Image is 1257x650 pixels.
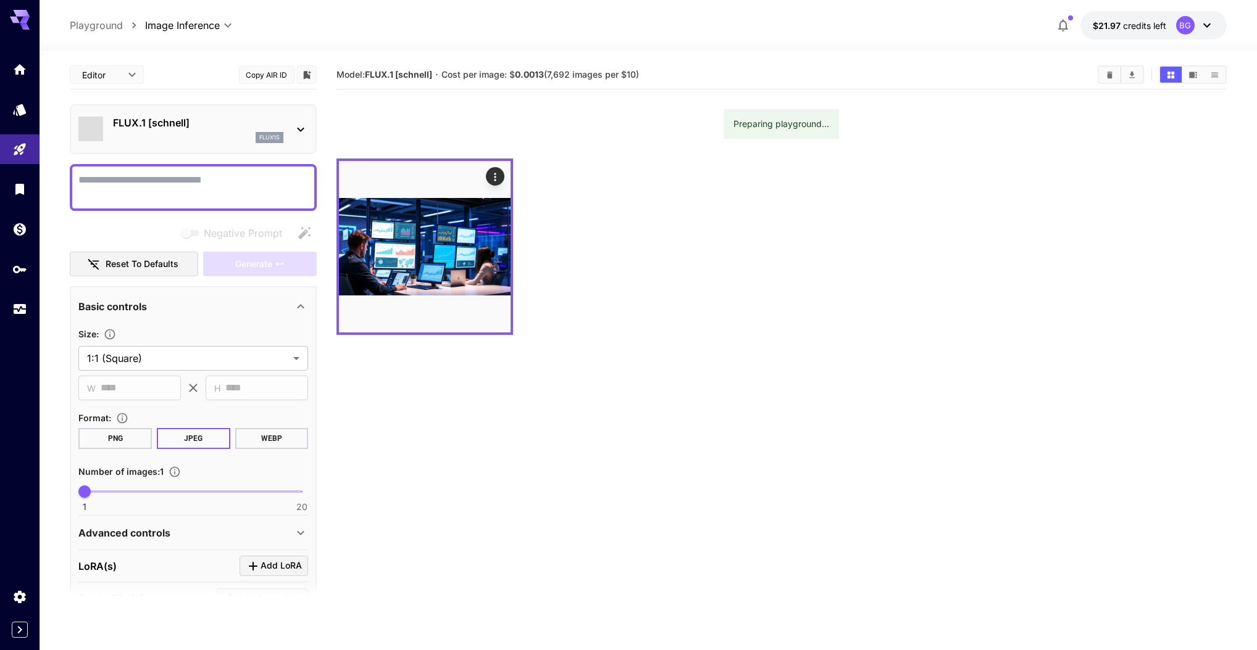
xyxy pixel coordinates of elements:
span: $21.97 [1093,20,1123,31]
button: Specify how many images to generate in a single request. Each image generation will be charged se... [164,466,186,478]
b: 0.0013 [515,69,544,80]
span: Model: [336,69,432,80]
span: credits left [1123,20,1166,31]
button: Copy AIR ID [239,66,294,84]
p: FLUX.1 [schnell] [113,115,283,130]
button: Adjust the dimensions of the generated image by specifying its width and height in pixels, or sel... [99,328,121,340]
button: Click to add LoRA [240,556,308,576]
button: Expand sidebar [12,622,28,638]
a: Playground [70,18,123,33]
div: Usage [12,302,27,317]
div: Show images in grid viewShow images in video viewShow images in list view [1159,65,1227,84]
div: $21.9708 [1093,19,1166,32]
div: BG [1176,16,1195,35]
button: WEBP [235,428,309,449]
div: Advanced controls [78,518,308,548]
span: Number of images : 1 [78,466,164,477]
div: Playground [12,142,27,157]
button: Show images in list view [1204,67,1226,83]
span: Negative prompts are not compatible with the selected model. [179,225,292,241]
button: Add to library [301,67,312,82]
div: Library [12,181,27,197]
span: 1 [83,501,86,513]
button: Choose the file format for the output image. [111,412,133,424]
span: 1:1 (Square) [87,351,288,366]
div: Actions [486,167,504,186]
div: Preparing playground... [733,113,829,135]
span: H [214,381,220,395]
p: LoRA(s) [78,559,117,574]
button: Clear Images [1099,67,1121,83]
p: · [435,67,438,82]
button: PNG [78,428,152,449]
button: $21.9708BG [1080,11,1227,39]
p: Advanced controls [78,525,170,540]
div: Home [12,62,27,77]
b: FLUX.1 [schnell] [365,69,432,80]
span: Image Inference [145,18,220,33]
p: Basic controls [78,299,147,314]
span: Cost per image: $ (7,692 images per $10) [441,69,639,80]
div: API Keys [12,261,27,277]
div: Wallet [12,221,27,237]
nav: breadcrumb [70,18,145,33]
button: Show images in video view [1182,67,1204,83]
span: 20 [296,501,307,513]
div: Models [12,102,27,117]
div: Clear ImagesDownload All [1098,65,1144,84]
p: flux1s [259,133,280,142]
div: FLUX.1 [schnell]flux1s [78,110,308,148]
span: Add LoRA [261,558,302,574]
span: Editor [82,68,120,81]
span: W [87,381,96,395]
div: Settings [12,589,27,604]
span: Format : [78,413,111,423]
div: Basic controls [78,292,308,321]
button: Show images in grid view [1160,67,1182,83]
button: JPEG [157,428,230,449]
span: Size : [78,329,99,339]
img: Z [339,161,511,332]
button: Reset to defaults [70,252,198,277]
span: Negative Prompt [204,226,282,241]
button: Download All [1121,67,1143,83]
